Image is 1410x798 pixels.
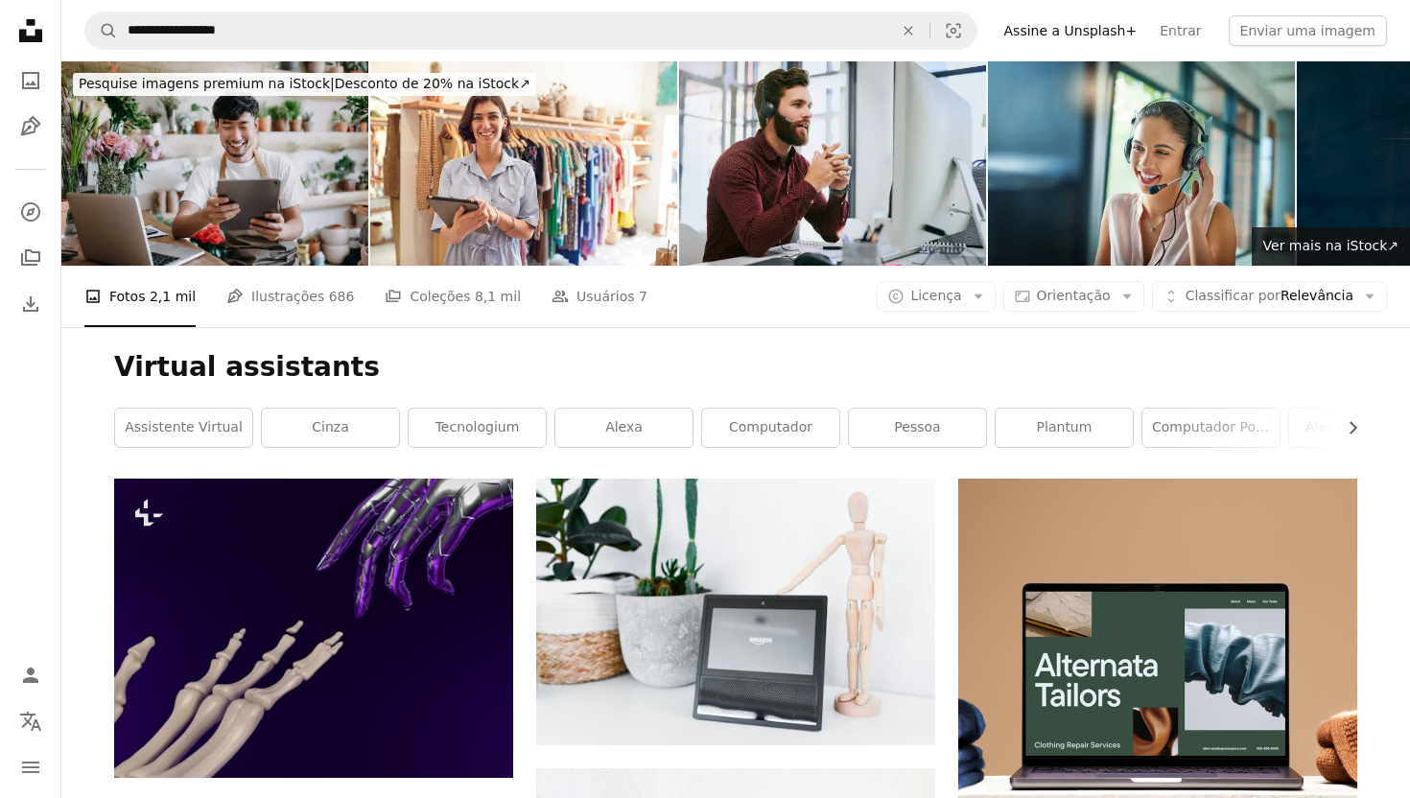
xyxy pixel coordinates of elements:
img: Você ligou para nossa linha de apoio [988,61,1295,266]
a: plantum [996,409,1133,447]
a: Histórico de downloads [12,285,50,323]
span: 7 [639,286,647,307]
span: Pesquise imagens premium na iStock | [79,76,335,91]
span: Licença [910,288,961,303]
span: Ver mais na iStock ↗ [1263,238,1398,253]
button: Pesquisa visual [930,12,976,49]
button: Limpar [887,12,929,49]
a: Entrar [1148,15,1212,46]
img: Retrato de mulher dona de loja de moda verificando estoque em loja de roupas com tablet digital [370,61,677,266]
a: Ilustrações 686 [226,266,354,327]
button: Menu [12,748,50,786]
a: Assine a Unsplash+ [993,15,1149,46]
button: Classificar porRelevância [1152,281,1387,312]
a: Explorar [12,193,50,231]
a: Assistente virtual [115,409,252,447]
a: computador [702,409,839,447]
a: Usuários 7 [552,266,647,327]
img: Deixe-me explicar como ele funciona rapidamente [679,61,986,266]
span: Orientação [1037,288,1111,303]
a: cinza [262,409,399,447]
span: Classificar por [1186,288,1281,303]
a: Ver mais na iStock↗ [1252,227,1410,266]
a: Coleções [12,239,50,277]
button: rolar lista para a direita [1335,409,1357,447]
button: Licença [877,281,995,312]
a: Ilustrações [12,107,50,146]
img: uma imagem 3d de uma mão alcançando um osso [114,479,513,778]
span: 8,1 mil [475,286,521,307]
button: Enviar uma imagem [1229,15,1387,46]
span: 686 [329,286,355,307]
button: Pesquise na Unsplash [85,12,118,49]
a: Fotos [12,61,50,100]
img: Florista asiática, dona de uma floricultura de pequenas empresas, usando tablet digital enquanto ... [61,61,368,266]
a: pessoa [849,409,986,447]
button: Orientação [1003,281,1144,312]
a: manequim branco em miniatura perto do tablet da Amazon na mesa [536,603,935,621]
a: Entrar / Cadastrar-se [12,656,50,694]
a: Alexa [555,409,693,447]
div: Desconto de 20% na iStock ↗ [73,73,536,96]
a: uma imagem 3d de uma mão alcançando um osso [114,620,513,637]
span: Relevância [1186,287,1353,306]
a: computador portátil [1142,409,1280,447]
h1: Virtual assistants [114,350,1357,385]
a: Tecnologium [409,409,546,447]
form: Pesquise conteúdo visual em todo o site [84,12,977,50]
button: Idioma [12,702,50,740]
a: Coleções 8,1 mil [385,266,521,327]
img: manequim branco em miniatura perto do tablet da Amazon na mesa [536,479,935,745]
a: Pesquise imagens premium na iStock|Desconto de 20% na iStock↗ [61,61,548,107]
